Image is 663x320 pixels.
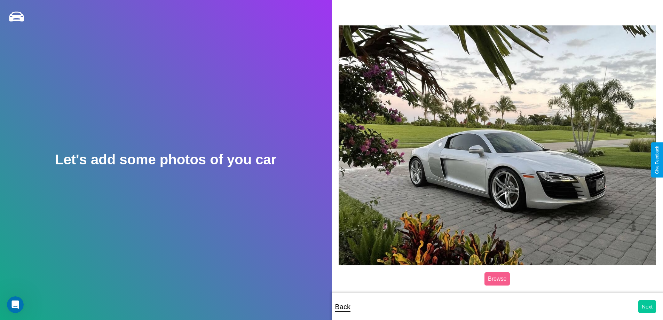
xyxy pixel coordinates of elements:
[335,301,350,313] p: Back
[55,152,276,167] h2: Let's add some photos of you car
[655,146,660,174] div: Give Feedback
[339,25,656,265] img: posted
[484,272,510,286] label: Browse
[7,296,24,313] iframe: Intercom live chat
[638,300,656,313] button: Next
